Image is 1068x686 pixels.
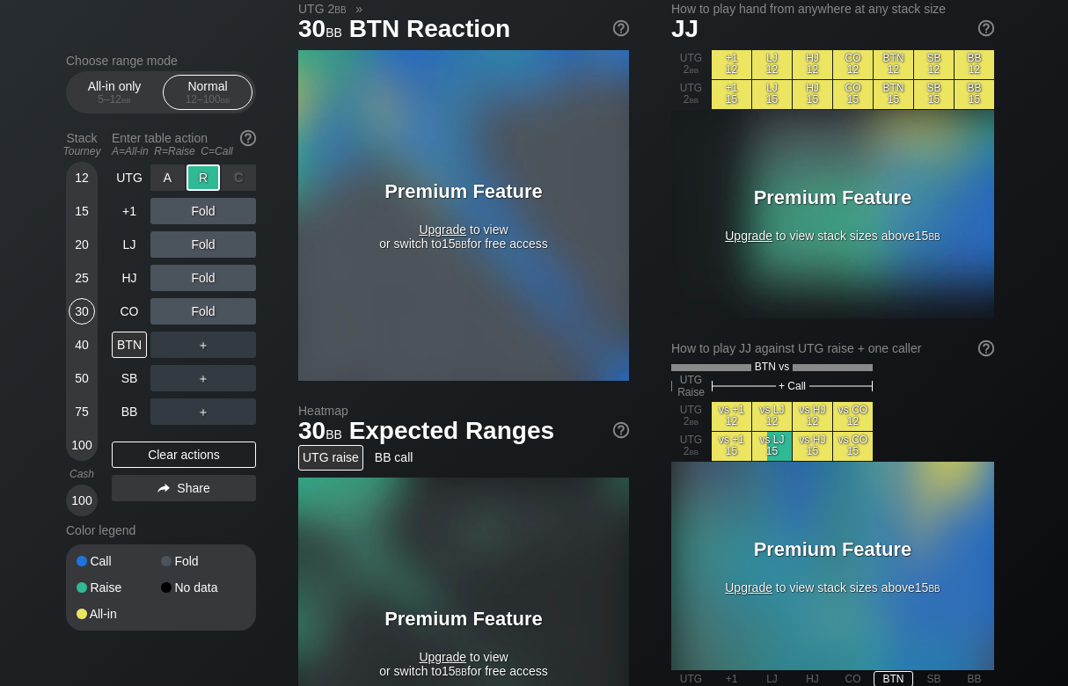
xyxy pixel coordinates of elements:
[793,402,832,431] div: vs HJ 12
[74,76,155,109] div: All-in only
[112,265,147,291] div: HJ
[914,80,954,109] div: SB 15
[112,231,147,258] div: LJ
[296,16,345,45] span: 30
[69,365,95,391] div: 50
[833,80,873,109] div: CO 15
[121,93,131,106] span: bb
[150,398,256,425] div: ＋
[298,416,629,445] h1: Expected Ranges
[77,555,161,567] div: Call
[833,50,873,79] div: CO 12
[69,164,95,191] div: 12
[167,76,248,109] div: Normal
[671,432,711,461] div: UTG 2
[928,580,940,595] span: bb
[112,164,147,191] div: UTG
[725,229,772,243] span: Upgrade
[69,332,95,358] div: 40
[59,468,105,480] div: Cash
[112,124,256,164] div: Enter table action
[347,2,372,16] span: »
[112,145,256,157] div: A=All-in R=Raise C=Call
[977,18,996,38] img: help.32db89a4.svg
[59,124,105,164] div: Stack
[671,402,711,431] div: UTG 2
[712,402,751,431] div: vs +1 12
[150,298,256,325] div: Fold
[712,50,751,79] div: +1 12
[150,164,256,191] div: Raise
[171,93,245,106] div: 12 – 100
[793,50,832,79] div: HJ 12
[150,231,256,258] div: Fold
[354,608,574,631] h3: Premium Feature
[779,380,806,392] span: + Call
[59,145,105,157] div: Tourney
[66,516,256,544] div: Color legend
[157,484,170,493] img: share.864f2f62.svg
[77,608,161,620] div: All-in
[112,332,147,358] div: BTN
[690,63,699,76] span: bb
[723,538,943,595] div: to view stack sizes above 15
[793,432,832,461] div: vs HJ 15
[112,475,256,501] div: Share
[928,229,940,243] span: bb
[150,164,185,191] div: A
[671,2,994,16] h2: How to play hand from anywhere at any stack size
[69,231,95,258] div: 20
[690,415,699,427] span: bb
[347,16,514,45] span: BTN Reaction
[874,80,913,109] div: BTN 15
[723,186,943,209] h3: Premium Feature
[611,420,631,440] img: help.32db89a4.svg
[69,265,95,291] div: 25
[955,50,994,79] div: BB 12
[752,402,792,431] div: vs LJ 12
[77,93,151,106] div: 5 – 12
[298,445,363,471] div: UTG raise
[955,80,994,109] div: BB 15
[354,180,574,203] h3: Premium Feature
[150,365,256,391] div: ＋
[690,93,699,106] span: bb
[833,432,873,461] div: vs CO 15
[112,198,147,224] div: +1
[296,1,349,17] span: UTG 2
[296,418,345,447] span: 30
[752,50,792,79] div: LJ 12
[690,445,699,457] span: bb
[69,198,95,224] div: 15
[334,2,346,16] span: bb
[66,54,256,68] h2: Choose range mode
[671,50,711,79] div: UTG 2
[977,339,996,358] img: help.32db89a4.svg
[723,186,943,243] div: to view stack sizes above 15
[671,341,994,355] div: How to play JJ against UTG raise + one caller
[112,442,256,468] div: Clear actions
[723,538,943,561] h3: Premium Feature
[150,265,256,291] div: Fold
[456,664,467,678] span: bb
[150,332,256,358] div: ＋
[712,80,751,109] div: +1 15
[752,80,792,109] div: LJ 15
[69,398,95,425] div: 75
[221,93,230,106] span: bb
[677,374,705,398] span: UTG Raise
[187,164,221,191] div: R
[419,650,466,664] span: Upgrade
[354,608,574,678] div: to view or switch to 15 for free access
[725,580,772,595] span: Upgrade
[419,223,466,237] span: Upgrade
[456,237,467,251] span: bb
[69,298,95,325] div: 30
[326,21,342,40] span: bb
[793,80,832,109] div: HJ 15
[712,432,751,461] div: vs +1 15
[69,487,95,514] div: 100
[671,15,699,42] span: JJ
[326,423,342,442] span: bb
[833,402,873,431] div: vs CO 12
